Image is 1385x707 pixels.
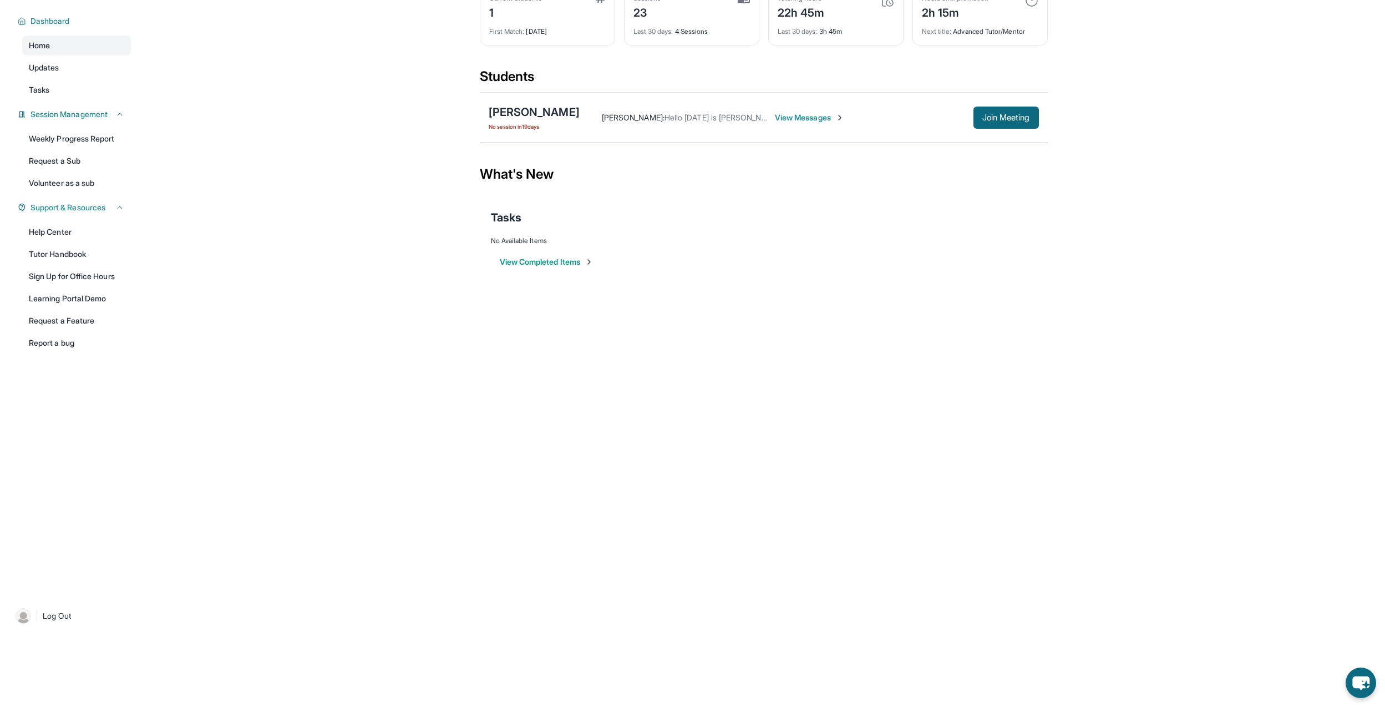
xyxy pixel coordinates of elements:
[22,244,131,264] a: Tutor Handbook
[491,236,1037,245] div: No Available Items
[22,266,131,286] a: Sign Up for Office Hours
[480,150,1048,199] div: What's New
[778,27,818,36] span: Last 30 days :
[982,114,1030,121] span: Join Meeting
[491,210,521,225] span: Tasks
[775,112,844,123] span: View Messages
[11,604,131,628] a: |Log Out
[29,62,59,73] span: Updates
[633,3,661,21] div: 23
[500,256,593,267] button: View Completed Items
[31,109,108,120] span: Session Management
[922,27,952,36] span: Next title :
[22,222,131,242] a: Help Center
[26,16,124,27] button: Dashboard
[22,151,131,171] a: Request a Sub
[835,113,844,122] img: Chevron-Right
[22,311,131,331] a: Request a Feature
[633,27,673,36] span: Last 30 days :
[22,58,131,78] a: Updates
[602,113,664,122] span: [PERSON_NAME] :
[973,107,1039,129] button: Join Meeting
[26,109,124,120] button: Session Management
[778,3,825,21] div: 22h 45m
[22,173,131,193] a: Volunteer as a sub
[664,113,1009,122] span: Hello [DATE] is [PERSON_NAME] bday I took him to skyzone I going to be home little late Is that ok
[31,16,70,27] span: Dashboard
[633,21,750,36] div: 4 Sessions
[922,3,988,21] div: 2h 15m
[489,3,542,21] div: 1
[31,202,105,213] span: Support & Resources
[22,129,131,149] a: Weekly Progress Report
[778,21,894,36] div: 3h 45m
[43,610,72,622] span: Log Out
[489,27,525,36] span: First Match :
[489,21,606,36] div: [DATE]
[29,84,49,95] span: Tasks
[1346,668,1376,698] button: chat-button
[22,289,131,309] a: Learning Portal Demo
[922,21,1038,36] div: Advanced Tutor/Mentor
[22,333,131,353] a: Report a bug
[22,36,131,55] a: Home
[22,80,131,100] a: Tasks
[480,68,1048,92] div: Students
[489,122,580,131] span: No session in 19 days
[29,40,50,51] span: Home
[16,608,31,624] img: user-img
[26,202,124,213] button: Support & Resources
[35,609,38,623] span: |
[489,104,580,120] div: [PERSON_NAME]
